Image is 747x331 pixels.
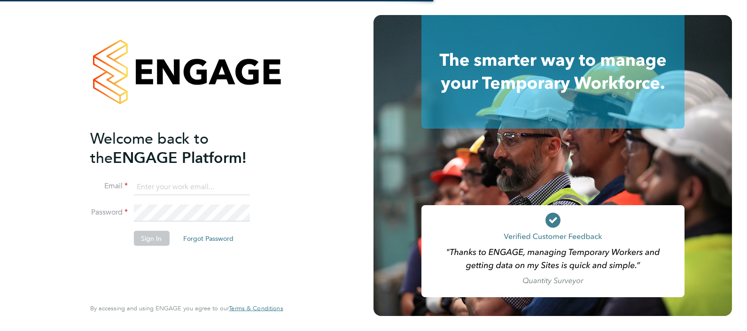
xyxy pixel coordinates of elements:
[229,305,283,312] a: Terms & Conditions
[133,178,249,195] input: Enter your work email...
[90,208,128,217] label: Password
[90,181,128,191] label: Email
[229,304,283,312] span: Terms & Conditions
[90,129,273,167] h2: ENGAGE Platform!
[90,304,283,312] span: By accessing and using ENGAGE you agree to our
[90,129,209,167] span: Welcome back to the
[176,231,241,246] button: Forgot Password
[133,231,169,246] button: Sign In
